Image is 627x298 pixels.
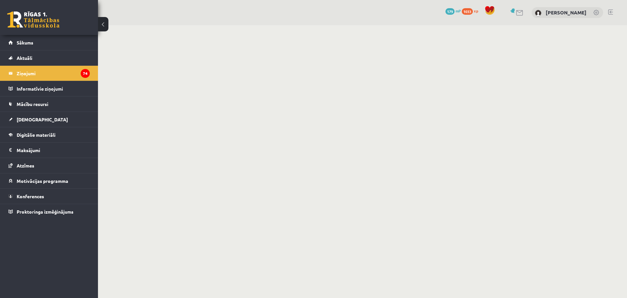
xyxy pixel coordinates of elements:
span: Konferences [17,193,44,199]
span: xp [474,8,478,13]
a: 179 mP [445,8,461,13]
a: Motivācijas programma [8,173,90,188]
span: Aktuāli [17,55,32,61]
a: Maksājumi [8,143,90,158]
span: Motivācijas programma [17,178,68,184]
span: 179 [445,8,455,15]
a: Konferences [8,189,90,204]
span: Digitālie materiāli [17,132,56,138]
a: Sākums [8,35,90,50]
legend: Informatīvie ziņojumi [17,81,90,96]
span: Sākums [17,40,33,45]
span: Mācību resursi [17,101,48,107]
a: [DEMOGRAPHIC_DATA] [8,112,90,127]
a: Proktoringa izmēģinājums [8,204,90,219]
a: Aktuāli [8,50,90,65]
a: Rīgas 1. Tālmācības vidusskola [7,11,59,28]
span: Atzīmes [17,163,34,168]
legend: Maksājumi [17,143,90,158]
a: Mācību resursi [8,96,90,112]
span: [DEMOGRAPHIC_DATA] [17,116,68,122]
span: 1033 [462,8,473,15]
legend: Ziņojumi [17,66,90,81]
a: Digitālie materiāli [8,127,90,142]
span: mP [456,8,461,13]
a: 1033 xp [462,8,481,13]
a: Informatīvie ziņojumi [8,81,90,96]
i: 74 [81,69,90,78]
a: Atzīmes [8,158,90,173]
a: Ziņojumi74 [8,66,90,81]
img: Sindija Rače [535,10,541,16]
a: [PERSON_NAME] [546,9,587,16]
span: Proktoringa izmēģinājums [17,209,73,215]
